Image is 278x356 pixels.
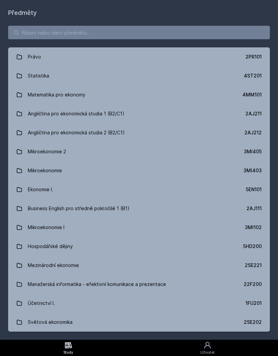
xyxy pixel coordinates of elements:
div: 2PR101 [245,53,262,60]
a: Manažerská informatika - efektivní komunikace a prezentace 22F200 [8,275,270,294]
a: Světová ekonomika 2SE202 [8,313,270,332]
div: 2AJ111 [246,205,262,212]
div: Business English pro středně pokročilé 1 (B1) [28,202,130,215]
div: Mikroekonomie I [28,221,64,234]
a: Matematika pro ekonomy 4MM101 [8,85,270,104]
h1: Předměty [8,8,270,18]
div: 4ST201 [244,72,262,79]
div: Manažerská informatika - efektivní komunikace a prezentace [28,277,166,291]
div: Angličtina pro ekonomická studia 2 (B2/C1) [28,126,125,139]
a: Mikroekonomie 2 3MI405 [8,142,270,161]
div: Ekonomie I. [28,183,53,196]
a: Právo 2PR101 [8,47,270,66]
a: Mikroekonomie I 3MI102 [8,218,270,237]
div: 3MI405 [244,148,262,155]
div: Study [63,350,73,355]
div: 2AJ212 [244,129,262,136]
div: 22F200 [244,281,262,288]
div: Statistika [28,69,49,83]
a: Business English pro středně pokročilé 1 (B1) 2AJ111 [8,199,270,218]
a: Mezinárodní ekonomie 2SE221 [8,256,270,275]
div: Uživatel [200,350,215,355]
div: 2AJ211 [245,110,262,117]
div: Mikroekonomie [28,164,62,177]
div: Právo [28,50,41,64]
div: Matematika pro ekonomy [28,88,85,102]
div: Mezinárodní ekonomie [28,259,79,272]
div: 2SE202 [244,319,262,326]
a: Mikroekonomie 3MI403 [8,161,270,180]
div: Hospodářské dějiny [28,240,73,253]
div: Světová ekonomika [28,315,73,329]
a: Angličtina pro ekonomická studia 1 (B2/C1) 2AJ211 [8,104,270,123]
div: Mikroekonomie 2 [28,145,66,158]
a: Angličtina pro ekonomická studia 2 (B2/C1) 2AJ212 [8,123,270,142]
a: Účetnictví I. 1FU201 [8,294,270,313]
div: Angličtina pro ekonomická studia 1 (B2/C1) [28,107,124,120]
div: 1FU201 [245,300,262,307]
input: Název nebo ident předmětu… [8,26,270,39]
div: 5EN101 [246,186,262,193]
a: Ekonomie I. 5EN101 [8,180,270,199]
div: 3MI102 [245,224,262,231]
div: 4MM101 [242,91,262,98]
div: 3MI403 [243,167,262,174]
div: 5HD200 [243,243,262,250]
div: 2SE221 [245,262,262,269]
a: Hospodářské dějiny 5HD200 [8,237,270,256]
div: Účetnictví I. [28,296,55,310]
a: Statistika 4ST201 [8,66,270,85]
